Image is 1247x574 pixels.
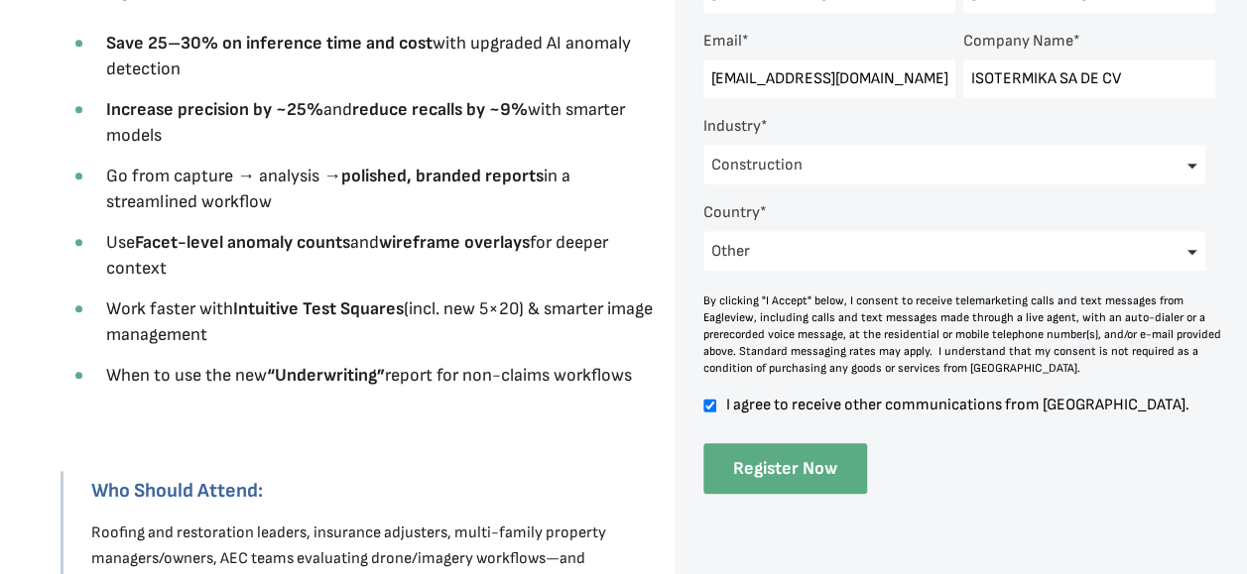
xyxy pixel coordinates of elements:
[703,203,760,222] span: Country
[106,99,323,120] strong: Increase precision by ~25%
[106,232,608,279] span: Use and for deeper context
[352,99,528,120] strong: reduce recalls by ~9%
[106,99,625,146] span: and with smarter models
[106,166,570,212] span: Go from capture → analysis → in a streamlined workflow
[703,117,761,136] span: Industry
[106,33,433,54] strong: Save 25–30% on inference time and cost
[341,166,544,186] strong: polished, branded reports
[233,298,404,319] strong: Intuitive Test Squares
[91,479,263,503] strong: Who Should Attend:
[267,365,385,386] strong: “Underwriting”
[106,365,632,386] span: When to use the new report for non-claims workflows
[703,397,716,414] input: I agree to receive other communications from [GEOGRAPHIC_DATA].
[135,232,350,253] strong: Facet-level anomaly counts
[723,397,1215,413] span: I agree to receive other communications from [GEOGRAPHIC_DATA].
[703,32,742,51] span: Email
[379,232,530,253] strong: wireframe overlays
[703,292,1223,377] div: By clicking "I Accept" below, I consent to receive telemarketing calls and text messages from Eag...
[106,33,631,79] span: with upgraded AI anomaly detection
[106,298,653,345] span: Work faster with (incl. new 5×20) & smarter image management
[963,32,1073,51] span: Company Name
[703,443,867,494] input: Register Now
